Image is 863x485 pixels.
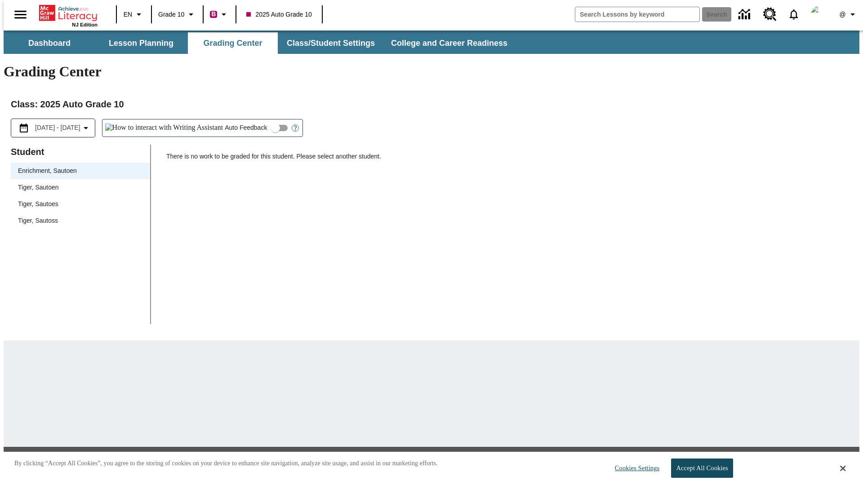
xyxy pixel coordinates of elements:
button: College and Career Readiness [384,32,515,54]
h1: Grading Center [4,63,859,80]
span: Tiger, Sautoen [18,183,143,192]
span: 2025 Auto Grade 10 [246,10,311,19]
a: Home [39,4,98,22]
div: Home [39,3,98,27]
span: Tiger, Sautoss [18,216,143,225]
a: Data Center [733,2,758,27]
svg: Collapse Date Range Filter [80,123,91,133]
div: SubNavbar [4,32,516,54]
button: Cookies Settings [607,459,663,477]
button: Language: EN, Select a language [120,6,148,22]
span: NJ Edition [72,22,98,27]
img: How to interact with Writing Assistant [105,123,223,132]
span: B [211,9,216,20]
button: Lesson Planning [96,32,186,54]
div: Tiger, Sautoes [11,196,150,212]
span: EN [124,10,132,19]
button: Dashboard [4,32,94,54]
p: Student [11,145,150,159]
div: Tiger, Sautoen [11,179,150,196]
span: Auto Feedback [225,123,267,132]
img: Avatar [811,5,829,23]
span: Enrichment, Sautoen [18,166,143,176]
button: Profile/Settings [834,6,863,22]
div: Tiger, Sautoss [11,212,150,229]
a: Resource Center, Will open in new tab [758,2,782,26]
button: Class/Student Settings [280,32,382,54]
span: [DATE] - [DATE] [35,123,80,132]
p: By clicking “Accept All Cookies”, you agree to the storing of cookies on your device to enhance s... [14,459,438,468]
div: Enrichment, Sautoen [11,163,150,179]
span: @ [839,10,845,19]
button: Accept All Cookies [671,459,733,478]
p: There is no work to be graded for this student. Please select another student. [166,152,852,168]
button: Grading Center [188,32,278,54]
span: Tiger, Sautoes [18,199,143,209]
button: Boost Class color is violet red. Change class color [206,6,233,22]
button: Select the date range menu item [15,123,91,133]
button: Grade: Grade 10, Select a grade [155,6,200,22]
a: Notifications [782,3,805,26]
button: Close [840,464,845,472]
span: Grade 10 [158,10,184,19]
button: Open side menu [7,1,34,28]
input: search field [575,7,699,22]
h2: Class : 2025 Auto Grade 10 [11,97,852,111]
button: Select a new avatar [805,3,834,26]
button: Open Help for Writing Assistant [288,119,302,137]
div: SubNavbar [4,31,859,54]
